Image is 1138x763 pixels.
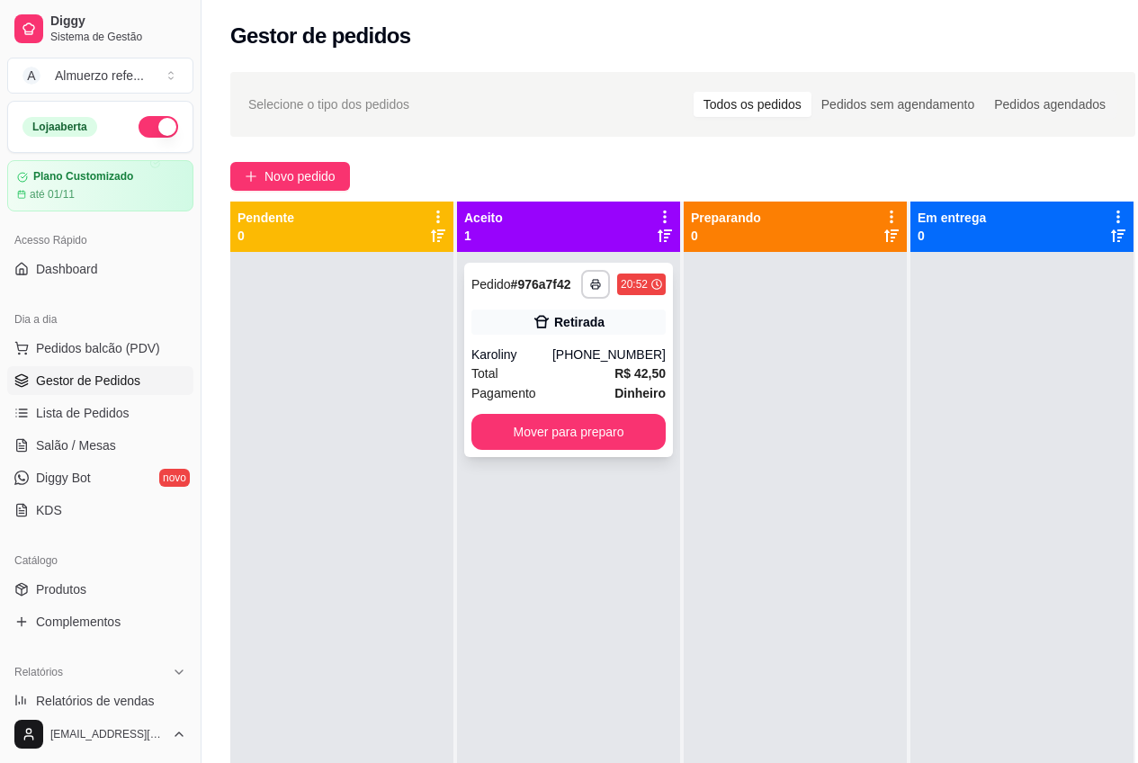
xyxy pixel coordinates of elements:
p: Em entrega [918,209,986,227]
span: Relatórios [14,665,63,679]
a: Complementos [7,607,193,636]
div: Almuerzo refe ... [55,67,144,85]
p: Pendente [237,209,294,227]
span: Pedidos balcão (PDV) [36,339,160,357]
span: Selecione o tipo dos pedidos [248,94,409,114]
button: Pedidos balcão (PDV) [7,334,193,363]
button: Select a team [7,58,193,94]
span: Dashboard [36,260,98,278]
p: 0 [237,227,294,245]
a: Dashboard [7,255,193,283]
h2: Gestor de pedidos [230,22,411,50]
span: Diggy [50,13,186,30]
strong: Dinheiro [614,386,666,400]
div: [PHONE_NUMBER] [552,346,666,364]
div: Dia a dia [7,305,193,334]
div: Retirada [554,313,605,331]
strong: R$ 42,50 [614,366,666,381]
div: 20:52 [621,277,648,292]
a: DiggySistema de Gestão [7,7,193,50]
button: Novo pedido [230,162,350,191]
span: Gestor de Pedidos [36,372,140,390]
span: Total [471,364,498,383]
article: Plano Customizado [33,170,133,184]
span: Diggy Bot [36,469,91,487]
span: Pagamento [471,383,536,403]
div: Todos os pedidos [694,92,811,117]
button: [EMAIL_ADDRESS][DOMAIN_NAME] [7,713,193,756]
strong: # 976a7f42 [511,277,571,292]
span: A [22,67,40,85]
a: Relatórios de vendas [7,687,193,715]
span: Complementos [36,613,121,631]
a: KDS [7,496,193,525]
button: Alterar Status [139,116,178,138]
span: Relatórios de vendas [36,692,155,710]
div: Karoliny [471,346,552,364]
a: Diggy Botnovo [7,463,193,492]
a: Salão / Mesas [7,431,193,460]
div: Pedidos sem agendamento [811,92,984,117]
span: Novo pedido [264,166,336,186]
p: 1 [464,227,503,245]
span: Sistema de Gestão [50,30,186,44]
a: Gestor de Pedidos [7,366,193,395]
span: [EMAIL_ADDRESS][DOMAIN_NAME] [50,727,165,741]
p: Preparando [691,209,761,227]
span: Salão / Mesas [36,436,116,454]
span: plus [245,170,257,183]
div: Acesso Rápido [7,226,193,255]
a: Plano Customizadoaté 01/11 [7,160,193,211]
p: Aceito [464,209,503,227]
button: Mover para preparo [471,414,666,450]
div: Pedidos agendados [984,92,1116,117]
p: 0 [918,227,986,245]
a: Produtos [7,575,193,604]
span: Produtos [36,580,86,598]
p: 0 [691,227,761,245]
span: Pedido [471,277,511,292]
article: até 01/11 [30,187,75,202]
a: Lista de Pedidos [7,399,193,427]
div: Loja aberta [22,117,97,137]
span: KDS [36,501,62,519]
div: Catálogo [7,546,193,575]
span: Lista de Pedidos [36,404,130,422]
